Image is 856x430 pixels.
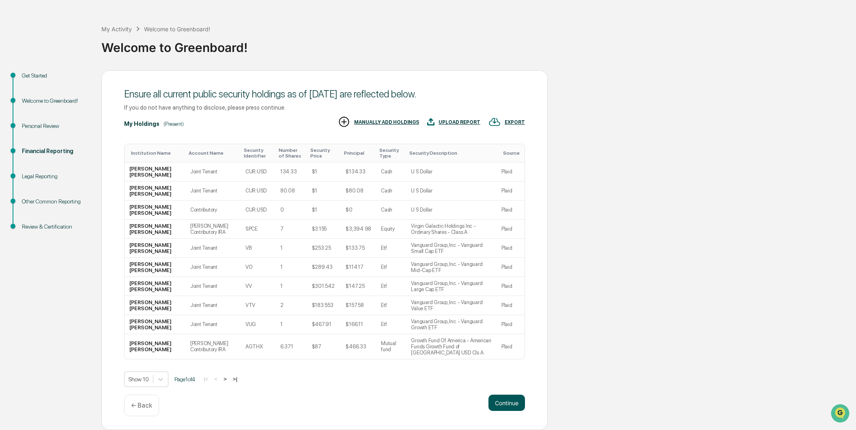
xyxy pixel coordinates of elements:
[406,162,497,182] td: U S Dollar
[241,239,275,258] td: VB
[131,150,182,156] div: Toggle SortBy
[497,239,525,258] td: Plaid
[22,223,88,231] div: Review & Certification
[201,376,211,382] button: |<
[406,296,497,315] td: Vanguard Group, Inc. - Vanguard Value ETF
[503,150,521,156] div: Toggle SortBy
[67,102,101,110] span: Attestations
[341,182,376,201] td: $80.08
[174,376,195,382] span: Page 1 of 4
[497,296,525,315] td: Plaid
[406,239,497,258] td: Vanguard Group, Inc. - Vanguard Small Cap ETF
[16,118,51,126] span: Data Lookup
[497,315,525,334] td: Plaid
[275,182,307,201] td: 80.08
[497,277,525,296] td: Plaid
[307,239,341,258] td: $253.25
[379,147,403,159] div: Toggle SortBy
[307,162,341,182] td: $1
[185,315,241,334] td: Joint Tenant
[376,277,406,296] td: Etf
[275,162,307,182] td: 134.33
[125,258,185,277] td: [PERSON_NAME] [PERSON_NAME]
[376,162,406,182] td: Cash
[230,376,240,382] button: >|
[101,34,852,55] div: Welcome to Greenboard!
[275,239,307,258] td: 1
[376,334,406,359] td: Mutual fund
[307,201,341,220] td: $1
[406,201,497,220] td: U S Dollar
[376,296,406,315] td: Etf
[376,239,406,258] td: Etf
[279,147,304,159] div: Toggle SortBy
[241,277,275,296] td: VV
[81,138,98,144] span: Pylon
[354,119,419,125] div: MANUALLY ADD HOLDINGS
[275,296,307,315] td: 2
[341,162,376,182] td: $134.33
[310,147,338,159] div: Toggle SortBy
[338,116,350,128] img: MANUALLY ADD HOLDINGS
[376,220,406,239] td: Equity
[5,99,56,114] a: 🖐️Preclearance
[185,334,241,359] td: [PERSON_NAME] Contributory IRA
[244,147,272,159] div: Toggle SortBy
[22,147,88,156] div: Financial Reporting
[28,70,103,77] div: We're available if you need us!
[406,258,497,277] td: Vanguard Group, Inc. - Vanguard Mid-Cap ETF
[125,239,185,258] td: [PERSON_NAME] [PERSON_NAME]
[406,182,497,201] td: U S Dollar
[307,277,341,296] td: $301.542
[275,201,307,220] td: 0
[406,277,497,296] td: Vanguard Group, Inc. - Vanguard Large Cap ETF
[241,334,275,359] td: AGTHX
[125,162,185,182] td: [PERSON_NAME] [PERSON_NAME]
[241,201,275,220] td: CUR:USD
[22,97,88,105] div: Welcome to Greenboard!
[341,239,376,258] td: $133.75
[497,182,525,201] td: Plaid
[307,315,341,334] td: $467.91
[341,334,376,359] td: $466.33
[57,137,98,144] a: Powered byPylon
[144,26,210,32] div: Welcome to Greenboard!
[5,115,54,129] a: 🔎Data Lookup
[8,17,148,30] p: How can we help?
[28,62,133,70] div: Start new chat
[125,182,185,201] td: [PERSON_NAME] [PERSON_NAME]
[189,150,237,156] div: Toggle SortBy
[124,104,525,111] div: If you do not have anything to disclose, please press continue.
[221,376,229,382] button: >
[163,121,184,127] div: (Present)
[185,162,241,182] td: Joint Tenant
[409,150,493,156] div: Toggle SortBy
[376,201,406,220] td: Cash
[341,296,376,315] td: $157.58
[275,220,307,239] td: 7
[138,65,148,74] button: Start new chat
[344,150,373,156] div: Toggle SortBy
[185,220,241,239] td: [PERSON_NAME] Contributory IRA
[8,62,23,77] img: 1746055101610-c473b297-6a78-478c-a979-82029cc54cd1
[124,88,525,100] div: Ensure all current public security holdings as of [DATE] are reflected below.
[406,334,497,359] td: Growth Fund Of America - American Funds Growth Fund of [GEOGRAPHIC_DATA] USD Cls A
[125,334,185,359] td: [PERSON_NAME] [PERSON_NAME]
[341,258,376,277] td: $114.17
[307,258,341,277] td: $289.43
[830,403,852,425] iframe: Open customer support
[125,220,185,239] td: [PERSON_NAME] [PERSON_NAME]
[241,162,275,182] td: CUR:USD
[185,277,241,296] td: Joint Tenant
[439,119,480,125] div: UPLOAD REPORT
[341,315,376,334] td: $166.11
[185,258,241,277] td: Joint Tenant
[125,296,185,315] td: [PERSON_NAME] [PERSON_NAME]
[16,102,52,110] span: Preclearance
[497,258,525,277] td: Plaid
[22,122,88,130] div: Personal Review
[124,121,159,127] div: My Holdings
[185,182,241,201] td: Joint Tenant
[22,71,88,80] div: Get Started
